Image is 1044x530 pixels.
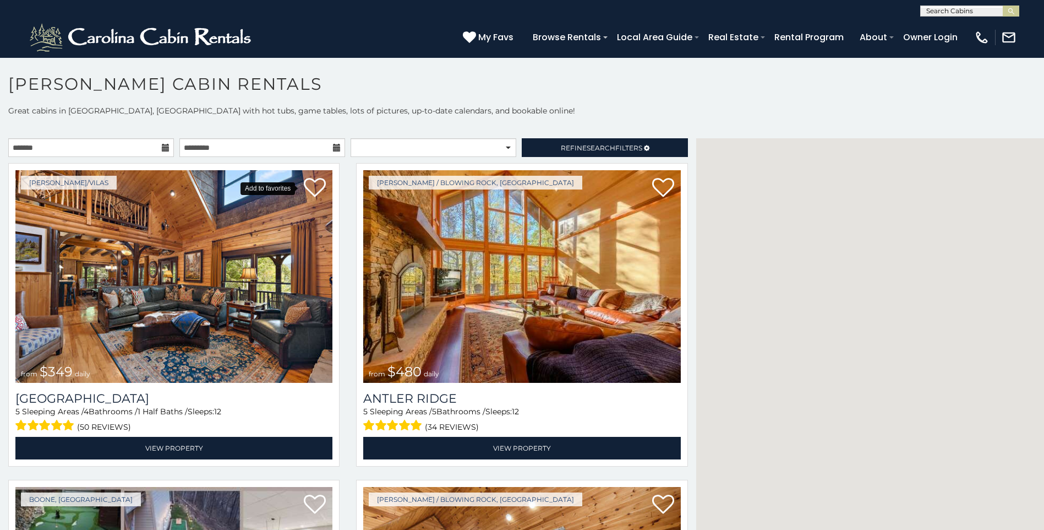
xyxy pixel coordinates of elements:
[703,28,764,47] a: Real Estate
[15,391,332,406] a: [GEOGRAPHIC_DATA]
[15,437,332,459] a: View Property
[15,407,20,417] span: 5
[75,370,90,378] span: daily
[304,494,326,517] a: Add to favorites
[387,364,422,380] span: $480
[15,170,332,383] img: 1714398500_thumbnail.jpeg
[652,177,674,200] a: Add to favorites
[432,407,436,417] span: 5
[28,21,256,54] img: White-1-2.png
[363,170,680,383] a: from $480 daily
[769,28,849,47] a: Rental Program
[240,182,295,195] div: Add to favorites
[587,144,615,152] span: Search
[21,493,141,506] a: Boone, [GEOGRAPHIC_DATA]
[15,391,332,406] h3: Diamond Creek Lodge
[611,28,698,47] a: Local Area Guide
[369,370,385,378] span: from
[1001,30,1016,45] img: mail-regular-white.png
[84,407,89,417] span: 4
[15,406,332,434] div: Sleeping Areas / Bathrooms / Sleeps:
[522,138,687,157] a: RefineSearchFilters
[424,370,439,378] span: daily
[652,494,674,517] a: Add to favorites
[363,407,368,417] span: 5
[363,391,680,406] a: Antler Ridge
[369,176,582,190] a: [PERSON_NAME] / Blowing Rock, [GEOGRAPHIC_DATA]
[15,170,332,383] a: from $349 daily
[21,176,117,190] a: [PERSON_NAME]/Vilas
[463,30,516,45] a: My Favs
[425,420,479,434] span: (34 reviews)
[21,370,37,378] span: from
[854,28,893,47] a: About
[214,407,221,417] span: 12
[77,420,131,434] span: (50 reviews)
[363,406,680,434] div: Sleeping Areas / Bathrooms / Sleeps:
[561,144,642,152] span: Refine Filters
[974,30,990,45] img: phone-regular-white.png
[40,364,73,380] span: $349
[512,407,519,417] span: 12
[363,170,680,383] img: 1714397585_thumbnail.jpeg
[138,407,188,417] span: 1 Half Baths /
[369,493,582,506] a: [PERSON_NAME] / Blowing Rock, [GEOGRAPHIC_DATA]
[478,30,513,44] span: My Favs
[898,28,963,47] a: Owner Login
[527,28,606,47] a: Browse Rentals
[363,437,680,459] a: View Property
